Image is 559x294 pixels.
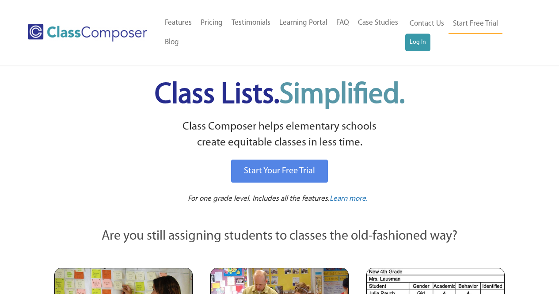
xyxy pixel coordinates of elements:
[155,81,405,110] span: Class Lists.
[405,14,449,34] a: Contact Us
[275,13,332,33] a: Learning Portal
[405,14,525,51] nav: Header Menu
[160,33,183,52] a: Blog
[332,13,354,33] a: FAQ
[231,160,328,183] a: Start Your Free Trial
[160,13,196,33] a: Features
[28,24,147,42] img: Class Composer
[330,195,368,202] span: Learn more.
[54,227,505,246] p: Are you still assigning students to classes the old-fashioned way?
[160,13,405,52] nav: Header Menu
[354,13,403,33] a: Case Studies
[188,195,330,202] span: For one grade level. Includes all the features.
[227,13,275,33] a: Testimonials
[53,119,506,151] p: Class Composer helps elementary schools create equitable classes in less time.
[405,34,430,51] a: Log In
[330,194,368,205] a: Learn more.
[449,14,502,34] a: Start Free Trial
[244,167,315,176] span: Start Your Free Trial
[196,13,227,33] a: Pricing
[279,81,405,110] span: Simplified.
